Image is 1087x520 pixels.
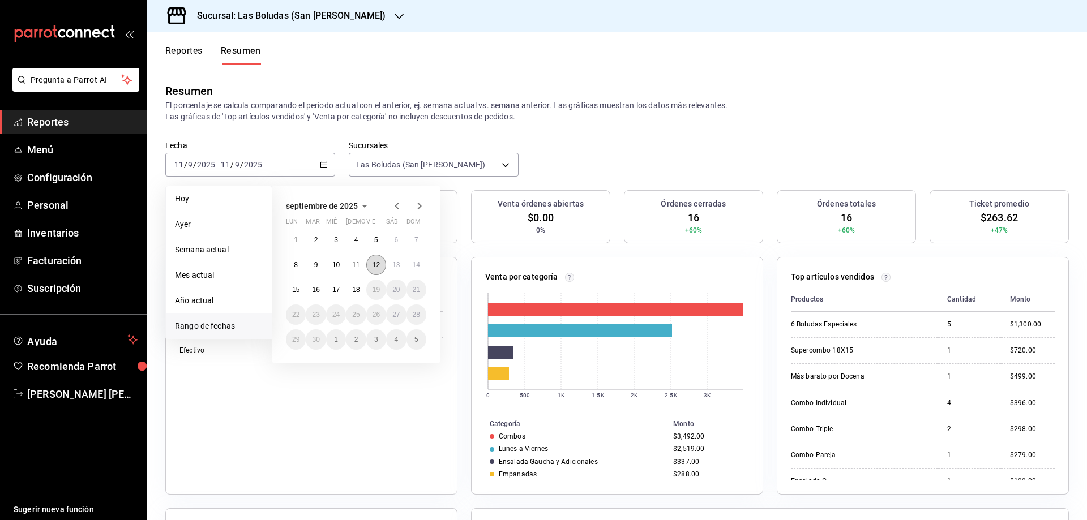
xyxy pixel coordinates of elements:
span: - [217,160,219,169]
button: 1 de septiembre de 2025 [286,230,306,250]
abbr: miércoles [326,218,337,230]
span: Ayuda [27,333,123,346]
th: Monto [1001,287,1055,312]
button: 11 de septiembre de 2025 [346,255,366,275]
span: / [240,160,243,169]
button: 4 de septiembre de 2025 [346,230,366,250]
span: Rango de fechas [175,320,263,332]
abbr: 15 de septiembre de 2025 [292,286,299,294]
span: Reportes [27,114,138,130]
button: 16 de septiembre de 2025 [306,280,326,300]
button: 13 de septiembre de 2025 [386,255,406,275]
abbr: 12 de septiembre de 2025 [373,261,380,269]
text: 500 [520,392,530,398]
abbr: viernes [366,218,375,230]
div: $499.00 [1010,372,1055,381]
span: Recomienda Parrot [27,359,138,374]
abbr: 17 de septiembre de 2025 [332,286,340,294]
button: 5 de octubre de 2025 [406,329,426,350]
abbr: 23 de septiembre de 2025 [312,311,319,319]
div: $279.00 [1010,450,1055,460]
button: 26 de septiembre de 2025 [366,304,386,325]
abbr: lunes [286,218,298,230]
abbr: 1 de septiembre de 2025 [294,236,298,244]
div: 5 [947,320,992,329]
input: -- [174,160,184,169]
abbr: 27 de septiembre de 2025 [392,311,400,319]
label: Sucursales [349,141,519,149]
abbr: 10 de septiembre de 2025 [332,261,340,269]
span: / [193,160,196,169]
span: $263.62 [981,210,1018,225]
text: 2K [631,392,638,398]
div: $2,519.00 [673,445,744,453]
button: 7 de septiembre de 2025 [406,230,426,250]
span: +60% [685,225,703,235]
div: $199.00 [1010,476,1055,486]
div: $337.00 [673,458,744,466]
abbr: 1 de octubre de 2025 [334,336,338,343]
abbr: 22 de septiembre de 2025 [292,311,299,319]
abbr: 4 de septiembre de 2025 [354,236,358,244]
div: Supercombo 18X15 [791,346,904,355]
div: 6 Boludas Especiales [791,320,904,329]
button: 14 de septiembre de 2025 [406,255,426,275]
abbr: 24 de septiembre de 2025 [332,311,340,319]
button: 10 de septiembre de 2025 [326,255,346,275]
span: 16 [841,210,852,225]
span: [PERSON_NAME] [PERSON_NAME] [27,386,138,402]
div: 1 [947,476,992,486]
abbr: 13 de septiembre de 2025 [392,261,400,269]
button: 5 de septiembre de 2025 [366,230,386,250]
span: Configuración [27,170,138,185]
text: 3K [704,392,711,398]
button: Pregunta a Parrot AI [12,68,139,92]
div: Ensalada Gaucha y Adicionales [499,458,598,466]
span: +47% [991,225,1008,235]
div: Ensalada G [791,476,904,486]
div: Lunes a Viernes [499,445,548,453]
div: Combo Individual [791,398,904,408]
button: Resumen [221,45,261,65]
th: Categoría [472,418,669,430]
button: 19 de septiembre de 2025 [366,280,386,300]
button: Reportes [165,45,203,65]
th: Monto [669,418,763,430]
div: $720.00 [1010,346,1055,355]
button: 2 de septiembre de 2025 [306,230,326,250]
button: 1 de octubre de 2025 [326,329,346,350]
span: Menú [27,142,138,157]
abbr: 5 de octubre de 2025 [414,336,418,343]
input: ---- [243,160,263,169]
div: Combo Pareja [791,450,904,460]
div: 4 [947,398,992,408]
abbr: 2 de octubre de 2025 [354,336,358,343]
th: Productos [791,287,938,312]
span: +60% [838,225,855,235]
button: 18 de septiembre de 2025 [346,280,366,300]
th: Cantidad [938,287,1001,312]
div: Efectivo [179,346,293,355]
button: open_drawer_menu [125,29,134,38]
button: 17 de septiembre de 2025 [326,280,346,300]
span: Hoy [175,193,263,205]
abbr: domingo [406,218,421,230]
abbr: 28 de septiembre de 2025 [413,311,420,319]
button: 2 de octubre de 2025 [346,329,366,350]
span: Ayer [175,218,263,230]
h3: Órdenes cerradas [661,198,726,210]
span: Suscripción [27,281,138,296]
abbr: 14 de septiembre de 2025 [413,261,420,269]
button: 28 de septiembre de 2025 [406,304,426,325]
abbr: 7 de septiembre de 2025 [414,236,418,244]
span: Facturación [27,253,138,268]
text: 2.5K [665,392,677,398]
div: $1,300.00 [1010,320,1055,329]
button: 24 de septiembre de 2025 [326,304,346,325]
button: 30 de septiembre de 2025 [306,329,326,350]
div: Resumen [165,83,213,100]
abbr: 5 de septiembre de 2025 [374,236,378,244]
abbr: 16 de septiembre de 2025 [312,286,319,294]
abbr: 21 de septiembre de 2025 [413,286,420,294]
button: 25 de septiembre de 2025 [346,304,366,325]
